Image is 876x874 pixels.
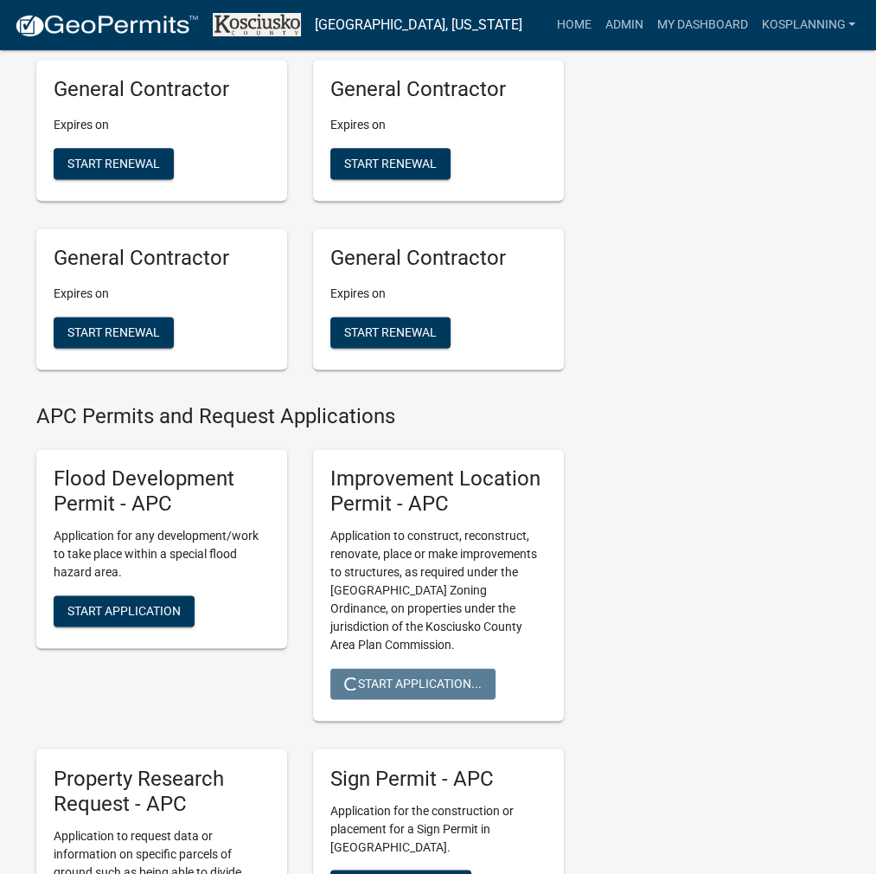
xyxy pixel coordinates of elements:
p: Application for the construction or placement for a Sign Permit in [GEOGRAPHIC_DATA]. [330,801,547,856]
h4: APC Permits and Request Applications [36,404,564,429]
span: Start Renewal [344,156,437,170]
span: Start Renewal [344,325,437,338]
h5: General Contractor [54,77,270,102]
button: Start Renewal [54,148,174,179]
h5: General Contractor [330,77,547,102]
h5: Improvement Location Permit - APC [330,466,547,517]
a: Home [549,9,598,42]
button: Start Application... [330,668,496,699]
button: Start Renewal [330,148,451,179]
a: [GEOGRAPHIC_DATA], [US_STATE] [315,10,522,40]
p: Expires on [330,285,547,303]
a: kosplanning [754,9,862,42]
button: Start Renewal [54,317,174,348]
span: Start Application... [344,677,482,691]
h5: Property Research Request - APC [54,766,270,816]
h5: General Contractor [54,246,270,271]
p: Application for any development/work to take place within a special flood hazard area. [54,527,270,582]
p: Expires on [54,285,270,303]
span: Start Application [67,604,181,618]
h5: General Contractor [330,246,547,271]
button: Start Renewal [330,317,451,348]
p: Expires on [330,116,547,134]
p: Application to construct, reconstruct, renovate, place or make improvements to structures, as req... [330,527,547,654]
h5: Flood Development Permit - APC [54,466,270,517]
span: Start Renewal [67,156,160,170]
h5: Sign Permit - APC [330,766,547,791]
img: Kosciusko County, Indiana [213,13,301,36]
p: Expires on [54,116,270,134]
a: My Dashboard [649,9,754,42]
span: Start Renewal [67,325,160,338]
a: Admin [598,9,649,42]
button: Start Application [54,595,195,627]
